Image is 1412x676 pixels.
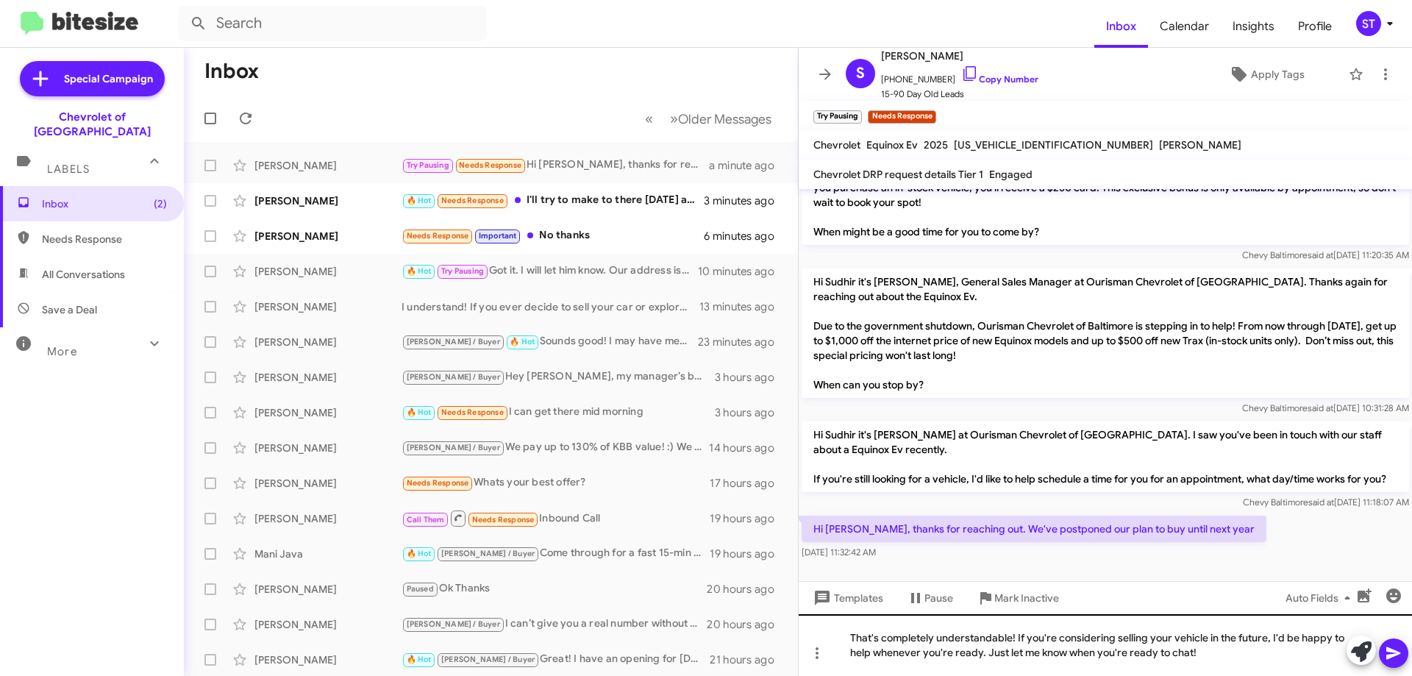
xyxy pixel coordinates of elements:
div: ST [1356,11,1381,36]
div: I understand! If you ever decide to sell your car or explore options in the furure, don't hesitat... [402,299,699,314]
button: Apply Tags [1191,61,1341,88]
span: [PERSON_NAME] / Buyer [441,655,535,664]
div: 20 hours ago [707,582,786,597]
div: Great! I have an opening for [DATE] at 4 or is 6 pm better for you? [402,651,710,668]
nav: Page navigation example [637,104,780,134]
div: Hey [PERSON_NAME], my manager’s been paying up to 180% over market for trades this week. If yours... [402,369,715,385]
div: [PERSON_NAME] [254,405,402,420]
span: Important [479,231,517,241]
span: Mark Inactive [994,585,1059,611]
span: Try Pausing [441,266,484,276]
div: Come through for a fast 15-min appraisal. You’ll get a real number for your car, no guessing. Wor... [402,545,710,562]
span: 15-90 Day Old Leads [881,87,1038,102]
a: Insights [1221,5,1286,48]
a: Copy Number [961,74,1038,85]
span: Auto Fields [1286,585,1356,611]
a: Profile [1286,5,1344,48]
div: [PERSON_NAME] [254,582,402,597]
span: Pause [924,585,953,611]
small: Try Pausing [813,110,862,124]
div: I can get there mid morning [402,404,715,421]
h1: Inbox [204,60,259,83]
span: [PERSON_NAME] / Buyer [407,337,500,346]
div: 13 minutes ago [699,299,786,314]
span: 🔥 Hot [510,337,535,346]
span: 🔥 Hot [407,549,432,558]
span: Inbox [42,196,167,211]
div: 3 hours ago [715,370,786,385]
span: [PERSON_NAME] / Buyer [441,549,535,558]
span: Needs Response [459,160,521,170]
small: Needs Response [868,110,935,124]
span: Labels [47,163,90,176]
button: Auto Fields [1274,585,1368,611]
button: Next [661,104,780,134]
div: 23 minutes ago [698,335,786,349]
span: Needs Response [472,515,535,524]
p: Hi Sudhir it's [PERSON_NAME] at Ourisman Chevrolet of [GEOGRAPHIC_DATA]. I saw you've been in tou... [802,421,1409,492]
div: 19 hours ago [710,547,786,561]
span: Templates [810,585,883,611]
div: a minute ago [709,158,786,173]
span: [PERSON_NAME] [1159,138,1241,152]
span: [DATE] 11:32:42 AM [802,547,876,558]
span: Older Messages [678,111,771,127]
button: Templates [799,585,895,611]
div: Ok Thanks [402,580,707,597]
span: Needs Response [441,408,504,417]
div: Got it. I will let him know. Our address is [STREET_ADDRESS] [402,263,698,280]
p: Hi Sudhir it's [PERSON_NAME], General Sales Manager at Ourisman Chevrolet of [GEOGRAPHIC_DATA]. T... [802,268,1409,398]
span: Needs Response [407,231,469,241]
div: Whats your best offer? [402,474,710,491]
a: Special Campaign [20,61,165,96]
div: [PERSON_NAME] [254,511,402,526]
span: Needs Response [407,478,469,488]
span: Needs Response [441,196,504,205]
span: All Conversations [42,267,125,282]
div: [PERSON_NAME] [254,158,402,173]
div: 3 hours ago [715,405,786,420]
div: I can’t give you a real number without seeing the car, But your car could be worth more than you ... [402,616,707,633]
div: [PERSON_NAME] [254,299,402,314]
span: [US_VEHICLE_IDENTIFICATION_NUMBER] [954,138,1153,152]
p: Hi [PERSON_NAME], thanks for reaching out. We've postponed our plan to buy until next year [802,516,1266,542]
span: [PERSON_NAME] / Buyer [407,443,500,452]
div: [PERSON_NAME] [254,476,402,491]
div: 19 hours ago [710,511,786,526]
div: 3 minutes ago [704,193,786,208]
span: Equinox Ev [866,138,918,152]
span: said at [1308,249,1333,260]
div: [PERSON_NAME] [254,370,402,385]
div: 14 hours ago [709,441,786,455]
span: [PERSON_NAME] [881,47,1038,65]
span: Chevy Baltimore [DATE] 11:18:07 AM [1243,497,1409,508]
span: S [856,62,865,85]
span: [PERSON_NAME] / Buyer [407,619,500,629]
div: [PERSON_NAME] [254,652,402,667]
a: Inbox [1094,5,1148,48]
div: Sounds good! I may have meet with one of my floor partners they will be waiting for you! [402,333,698,350]
span: Chevrolet DRP request details Tier 1 [813,168,983,181]
a: Calendar [1148,5,1221,48]
span: Apply Tags [1251,61,1305,88]
span: 🔥 Hot [407,196,432,205]
span: 🔥 Hot [407,408,432,417]
span: Paused [407,584,434,594]
div: 17 hours ago [710,476,786,491]
input: Search [178,6,487,41]
span: Chevrolet [813,138,860,152]
span: Chevy Baltimore [DATE] 10:31:28 AM [1242,402,1409,413]
span: [PERSON_NAME] / Buyer [407,372,500,382]
div: [PERSON_NAME] [254,193,402,208]
div: Inbound Call [402,509,710,527]
div: No thanks [402,227,704,244]
div: [PERSON_NAME] [254,229,402,243]
span: More [47,345,77,358]
div: Hi [PERSON_NAME], thanks for reaching out. We've postponed our plan to buy until next year [402,157,709,174]
span: Try Pausing [407,160,449,170]
span: Needs Response [42,232,167,246]
button: Mark Inactive [965,585,1071,611]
